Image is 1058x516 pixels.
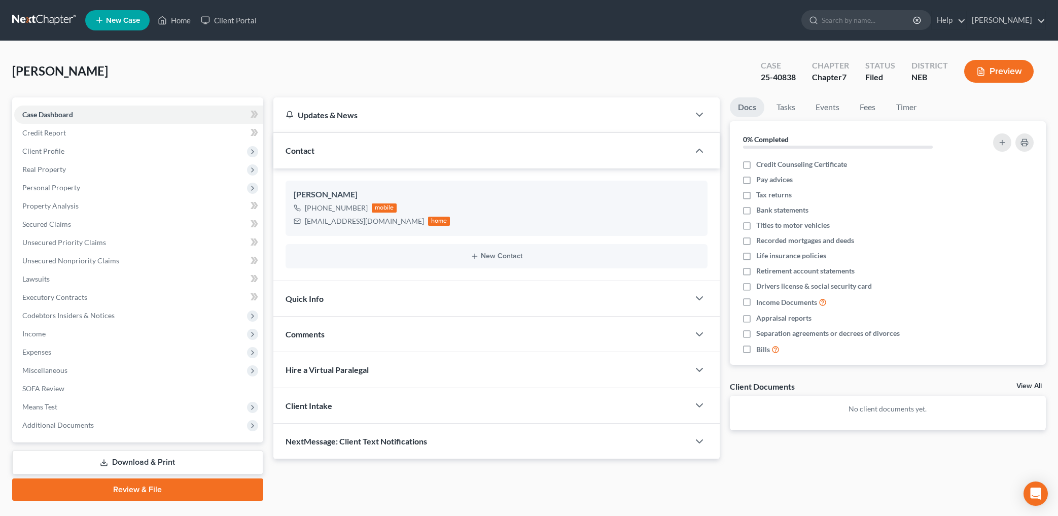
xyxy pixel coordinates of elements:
span: Tax returns [756,190,792,200]
span: Client Intake [286,401,332,410]
div: Status [865,60,895,72]
a: Fees [852,97,884,117]
a: View All [1016,383,1042,390]
a: Secured Claims [14,215,263,233]
span: Bills [756,345,770,355]
span: Bank statements [756,205,808,215]
p: No client documents yet. [738,404,1038,414]
div: NEB [911,72,948,83]
span: 7 [842,72,847,82]
div: [PHONE_NUMBER] [305,203,368,213]
a: Credit Report [14,124,263,142]
span: Additional Documents [22,421,94,429]
a: Home [153,11,196,29]
span: Codebtors Insiders & Notices [22,311,115,320]
a: Review & File [12,478,263,501]
a: Unsecured Nonpriority Claims [14,252,263,270]
a: Client Portal [196,11,262,29]
div: Filed [865,72,895,83]
div: home [428,217,450,226]
span: Unsecured Priority Claims [22,238,106,247]
span: Client Profile [22,147,64,155]
span: NextMessage: Client Text Notifications [286,436,427,446]
a: Property Analysis [14,197,263,215]
span: Contact [286,146,314,155]
span: Means Test [22,402,57,411]
strong: 0% Completed [743,135,789,144]
button: Preview [964,60,1034,83]
div: [EMAIL_ADDRESS][DOMAIN_NAME] [305,216,424,226]
a: [PERSON_NAME] [967,11,1045,29]
div: [PERSON_NAME] [294,189,699,201]
a: Docs [730,97,764,117]
span: Credit Report [22,128,66,137]
span: Real Property [22,165,66,174]
a: Help [932,11,966,29]
a: Timer [888,97,925,117]
div: Chapter [812,60,849,72]
span: Unsecured Nonpriority Claims [22,256,119,265]
a: Executory Contracts [14,288,263,306]
span: Miscellaneous [22,366,67,374]
a: Events [807,97,848,117]
span: Income Documents [756,297,817,307]
button: New Contact [294,252,699,260]
input: Search by name... [822,11,914,29]
span: [PERSON_NAME] [12,63,108,78]
span: Retirement account statements [756,266,855,276]
div: Chapter [812,72,849,83]
span: Expenses [22,348,51,356]
div: District [911,60,948,72]
span: Secured Claims [22,220,71,228]
div: Updates & News [286,110,677,120]
span: Lawsuits [22,274,50,283]
span: Case Dashboard [22,110,73,119]
a: Unsecured Priority Claims [14,233,263,252]
a: Lawsuits [14,270,263,288]
span: Quick Info [286,294,324,303]
span: Comments [286,329,325,339]
a: Case Dashboard [14,106,263,124]
div: Open Intercom Messenger [1024,481,1048,506]
div: 25-40838 [761,72,796,83]
span: Property Analysis [22,201,79,210]
span: SOFA Review [22,384,64,393]
span: Titles to motor vehicles [756,220,830,230]
span: Income [22,329,46,338]
span: New Case [106,17,140,24]
span: Executory Contracts [22,293,87,301]
span: Appraisal reports [756,313,812,323]
a: Download & Print [12,451,263,474]
div: Client Documents [730,381,795,392]
span: Hire a Virtual Paralegal [286,365,369,374]
a: Tasks [768,97,803,117]
span: Personal Property [22,183,80,192]
div: mobile [372,203,397,213]
span: Life insurance policies [756,251,826,261]
span: Drivers license & social security card [756,281,872,291]
span: Credit Counseling Certificate [756,159,847,169]
div: Case [761,60,796,72]
span: Separation agreements or decrees of divorces [756,328,900,338]
span: Pay advices [756,175,793,185]
a: SOFA Review [14,380,263,398]
span: Recorded mortgages and deeds [756,235,854,246]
